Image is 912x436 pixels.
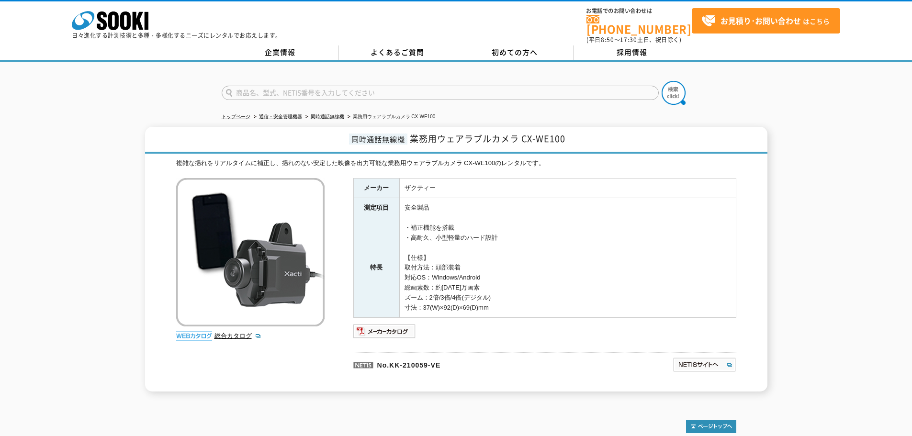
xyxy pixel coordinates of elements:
img: webカタログ [176,331,212,341]
img: トップページへ [686,420,736,433]
img: btn_search.png [662,81,686,105]
span: 17:30 [620,35,637,44]
th: メーカー [353,178,399,198]
td: ザクティー [399,178,736,198]
p: 日々進化する計測技術と多種・多様化するニーズにレンタルでお応えします。 [72,33,281,38]
span: 8:50 [601,35,614,44]
a: [PHONE_NUMBER] [586,15,692,34]
span: 初めての方へ [492,47,538,57]
strong: お見積り･お問い合わせ [721,15,801,26]
span: 業務用ウェアラブルカメラ CX-WE100 [410,132,565,145]
span: お電話でのお問い合わせは [586,8,692,14]
td: ・補正機能を搭載 ・高耐久、小型軽量のハード設計 【仕様】 取付方法：頭部装着 対応OS：Windows/Android 総画素数：約[DATE]万画素 ズーム：2倍/3倍/4倍(デジタル) 寸... [399,218,736,318]
span: (平日 ～ 土日、祝日除く) [586,35,681,44]
a: 通信・安全管理機器 [259,114,302,119]
img: 業務用ウェアラブルカメラ CX-WE100 [176,178,325,326]
li: 業務用ウェアラブルカメラ CX-WE100 [346,112,436,122]
a: 総合カタログ [214,332,261,339]
span: はこちら [701,14,830,28]
a: お見積り･お問い合わせはこちら [692,8,840,34]
a: よくあるご質問 [339,45,456,60]
input: 商品名、型式、NETIS番号を入力してください [222,86,659,100]
a: トップページ [222,114,250,119]
a: 同時通話無線機 [311,114,344,119]
img: メーカーカタログ [353,324,416,339]
img: NETISサイトへ [673,357,736,372]
a: メーカーカタログ [353,330,416,337]
a: 企業情報 [222,45,339,60]
td: 安全製品 [399,198,736,218]
th: 特長 [353,218,399,318]
span: 同時通話無線機 [349,134,407,145]
p: No.KK-210059-VE [353,352,580,375]
div: 複雑な揺れをリアルタイムに補正し、揺れのない安定した映像を出力可能な業務用ウェアラブルカメラ CX-WE100のレンタルです。 [176,158,736,168]
a: 初めての方へ [456,45,574,60]
th: 測定項目 [353,198,399,218]
a: 採用情報 [574,45,691,60]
